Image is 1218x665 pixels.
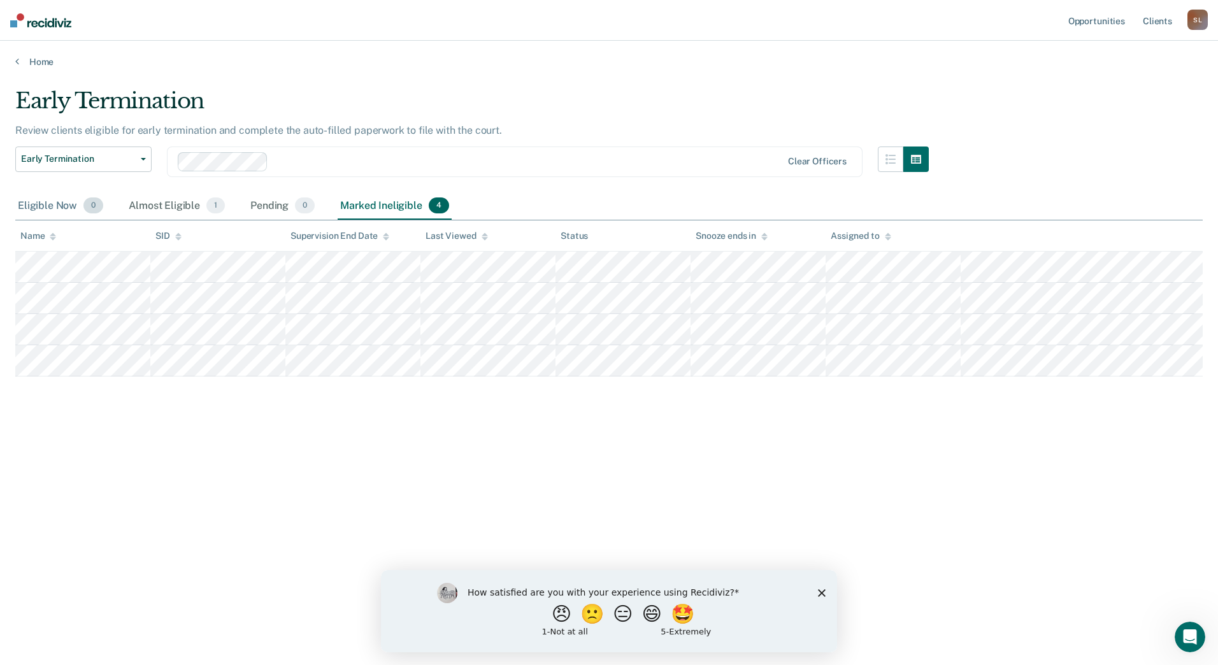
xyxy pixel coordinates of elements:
div: S L [1187,10,1208,30]
div: Assigned to [831,231,891,241]
div: Clear officers [788,156,847,167]
button: Early Termination [15,147,152,172]
div: Pending0 [248,192,317,220]
div: Early Termination [15,88,929,124]
div: Status [561,231,588,241]
span: 0 [295,197,315,214]
div: Supervision End Date [290,231,389,241]
p: Review clients eligible for early termination and complete the auto-filled paperwork to file with... [15,124,502,136]
span: 4 [429,197,449,214]
div: Snooze ends in [696,231,768,241]
button: SL [1187,10,1208,30]
a: Home [15,56,1203,68]
iframe: Survey by Kim from Recidiviz [381,570,837,652]
span: 0 [83,197,103,214]
span: 1 [206,197,225,214]
div: Last Viewed [426,231,487,241]
div: Eligible Now0 [15,192,106,220]
div: SID [155,231,182,241]
img: Recidiviz [10,13,71,27]
div: Marked Ineligible4 [338,192,452,220]
div: Almost Eligible1 [126,192,227,220]
iframe: Intercom live chat [1175,622,1205,652]
span: Early Termination [21,154,136,164]
div: Name [20,231,56,241]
